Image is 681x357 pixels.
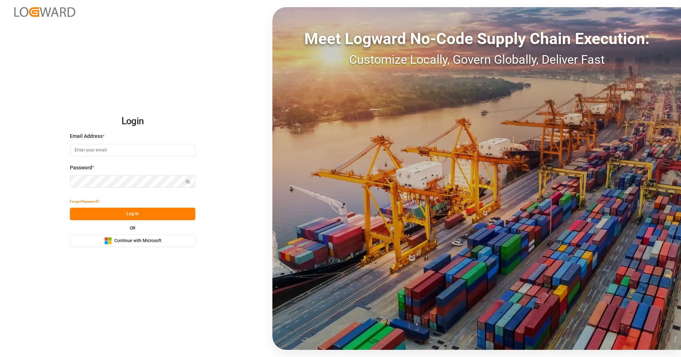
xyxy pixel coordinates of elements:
div: Customize Locally, Govern Globally, Deliver Fast [272,50,681,69]
div: Meet Logward No-Code Supply Chain Execution: [272,27,681,50]
button: Log In [70,208,195,220]
button: Continue with Microsoft [70,235,195,247]
img: Logward_new_orange.png [14,7,75,17]
span: Password [70,164,92,172]
span: Continue with Microsoft [114,238,161,244]
span: Email Address [70,132,103,140]
input: Enter your email [70,144,195,156]
button: Forgot Password? [70,195,99,208]
small: OR [130,226,135,230]
h2: Login [70,110,195,133]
